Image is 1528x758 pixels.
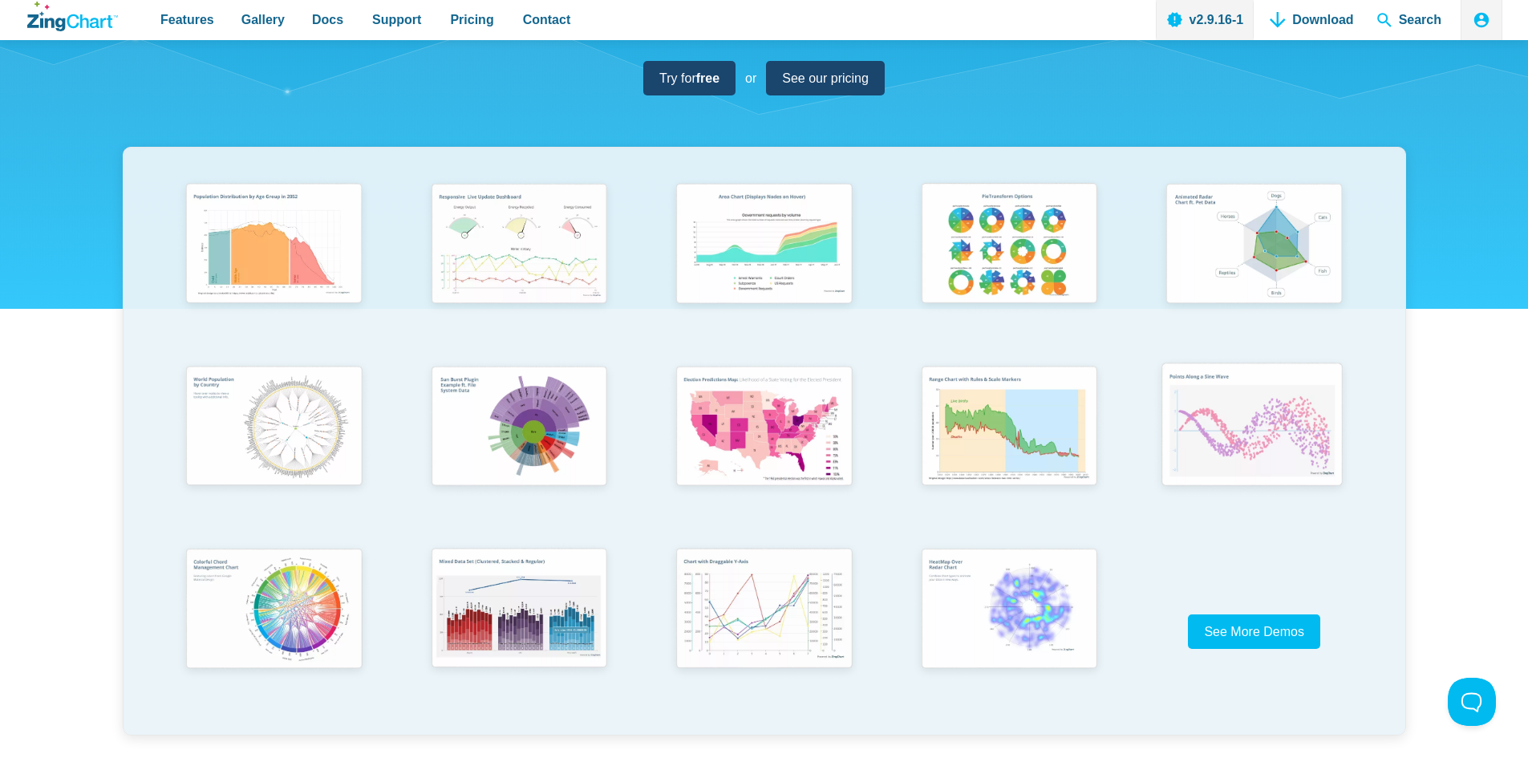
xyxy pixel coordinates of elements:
span: See More Demos [1204,625,1304,638]
img: Population Distribution by Age Group in 2052 [176,176,371,315]
a: World Population by Country [152,359,397,541]
a: Range Chart with Rultes & Scale Markers [886,359,1132,541]
span: Features [160,9,214,30]
span: See our pricing [782,67,869,89]
img: Chart with Draggable Y-Axis [666,541,861,681]
a: Population Distribution by Age Group in 2052 [152,176,397,358]
a: See More Demos [1188,614,1320,649]
img: Area Chart (Displays Nodes on Hover) [666,176,861,315]
a: See our pricing [766,61,885,95]
span: Support [372,9,421,30]
img: Heatmap Over Radar Chart [911,541,1107,681]
img: Points Along a Sine Wave [1152,355,1354,499]
a: Responsive Live Update Dashboard [396,176,642,358]
span: Contact [523,9,571,30]
a: ZingChart Logo. Click to return to the homepage [27,2,118,31]
img: Colorful Chord Management Chart [176,541,371,681]
a: Election Predictions Map [642,359,887,541]
img: Animated Radar Chart ft. Pet Data [1156,176,1352,315]
img: Election Predictions Map [666,359,861,498]
a: Points Along a Sine Wave [1132,359,1377,541]
a: Chart with Draggable Y-Axis [642,541,887,723]
img: Mixed Data Set (Clustered, Stacked, and Regular) [421,541,617,680]
span: Try for [659,67,719,89]
strong: free [696,71,719,85]
span: Docs [312,9,343,30]
a: Sun Burst Plugin Example ft. File System Data [396,359,642,541]
img: Pie Transform Options [911,176,1107,315]
a: Try forfree [643,61,736,95]
a: Pie Transform Options [886,176,1132,358]
img: Range Chart with Rultes & Scale Markers [911,359,1107,499]
a: Animated Radar Chart ft. Pet Data [1132,176,1377,358]
a: Area Chart (Displays Nodes on Hover) [642,176,887,358]
span: or [745,67,756,89]
a: Colorful Chord Management Chart [152,541,397,723]
a: Heatmap Over Radar Chart [886,541,1132,723]
span: Gallery [241,9,285,30]
img: World Population by Country [176,359,371,499]
iframe: Toggle Customer Support [1448,678,1496,726]
img: Responsive Live Update Dashboard [421,176,617,315]
span: Pricing [450,9,493,30]
img: Sun Burst Plugin Example ft. File System Data [421,359,617,498]
a: Mixed Data Set (Clustered, Stacked, and Regular) [396,541,642,723]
